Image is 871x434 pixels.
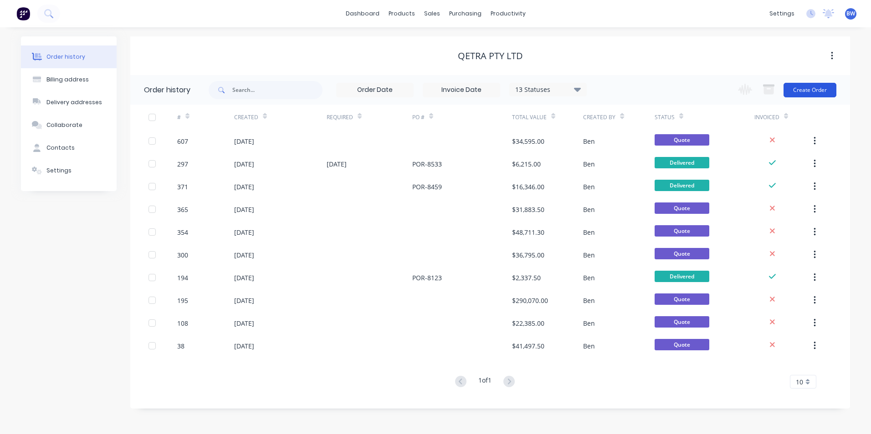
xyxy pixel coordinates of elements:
[655,202,709,214] span: Quote
[234,205,254,214] div: [DATE]
[144,85,190,96] div: Order history
[655,339,709,350] span: Quote
[583,227,595,237] div: Ben
[177,227,188,237] div: 354
[46,167,72,175] div: Settings
[234,159,254,169] div: [DATE]
[840,403,862,425] iframe: Intercom live chat
[512,273,541,283] div: $2,337.50
[583,159,595,169] div: Ben
[384,7,420,20] div: products
[583,182,595,192] div: Ben
[234,105,327,130] div: Created
[341,7,384,20] a: dashboard
[412,273,442,283] div: POR-8123
[21,114,117,136] button: Collaborate
[412,105,512,130] div: PO #
[445,7,486,20] div: purchasing
[512,250,544,260] div: $36,795.00
[177,113,181,121] div: #
[510,85,586,95] div: 13 Statuses
[234,182,254,192] div: [DATE]
[784,83,836,97] button: Create Order
[512,205,544,214] div: $31,883.50
[655,293,709,305] span: Quote
[177,205,188,214] div: 365
[512,227,544,237] div: $48,711.30
[846,10,855,18] span: BW
[512,136,544,146] div: $34,595.00
[458,50,523,61] div: Qetra Pty Ltd
[583,136,595,146] div: Ben
[486,7,530,20] div: productivity
[234,318,254,328] div: [DATE]
[655,113,675,121] div: Status
[177,341,184,351] div: 38
[423,83,500,97] input: Invoice Date
[177,159,188,169] div: 297
[655,134,709,146] span: Quote
[420,7,445,20] div: sales
[177,318,188,328] div: 108
[234,250,254,260] div: [DATE]
[754,105,811,130] div: Invoiced
[655,271,709,282] span: Delivered
[512,341,544,351] div: $41,497.50
[655,157,709,168] span: Delivered
[21,91,117,114] button: Delivery addresses
[177,273,188,283] div: 194
[412,182,442,192] div: POR-8459
[16,7,30,20] img: Factory
[583,318,595,328] div: Ben
[655,225,709,237] span: Quote
[177,182,188,192] div: 371
[655,180,709,191] span: Delivered
[512,113,547,121] div: Total Value
[46,76,89,84] div: Billing address
[754,113,779,121] div: Invoiced
[46,98,102,106] div: Delivery addresses
[412,113,425,121] div: PO #
[512,296,548,305] div: $290,070.00
[412,159,442,169] div: POR-8533
[327,159,347,169] div: [DATE]
[583,341,595,351] div: Ben
[21,159,117,182] button: Settings
[46,121,82,129] div: Collaborate
[234,273,254,283] div: [DATE]
[512,159,541,169] div: $6,215.00
[234,227,254,237] div: [DATE]
[234,341,254,351] div: [DATE]
[583,105,654,130] div: Created By
[796,377,803,387] span: 10
[765,7,799,20] div: settings
[327,105,412,130] div: Required
[21,45,117,68] button: Order history
[46,53,85,61] div: Order history
[512,318,544,328] div: $22,385.00
[46,144,75,152] div: Contacts
[234,113,258,121] div: Created
[177,250,188,260] div: 300
[234,136,254,146] div: [DATE]
[337,83,413,97] input: Order Date
[655,316,709,328] span: Quote
[232,81,323,99] input: Search...
[177,105,234,130] div: #
[177,296,188,305] div: 195
[583,113,615,121] div: Created By
[512,105,583,130] div: Total Value
[583,273,595,283] div: Ben
[234,296,254,305] div: [DATE]
[655,105,754,130] div: Status
[583,250,595,260] div: Ben
[478,375,492,389] div: 1 of 1
[583,205,595,214] div: Ben
[21,68,117,91] button: Billing address
[512,182,544,192] div: $16,346.00
[655,248,709,259] span: Quote
[21,136,117,159] button: Contacts
[327,113,353,121] div: Required
[583,296,595,305] div: Ben
[177,136,188,146] div: 607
